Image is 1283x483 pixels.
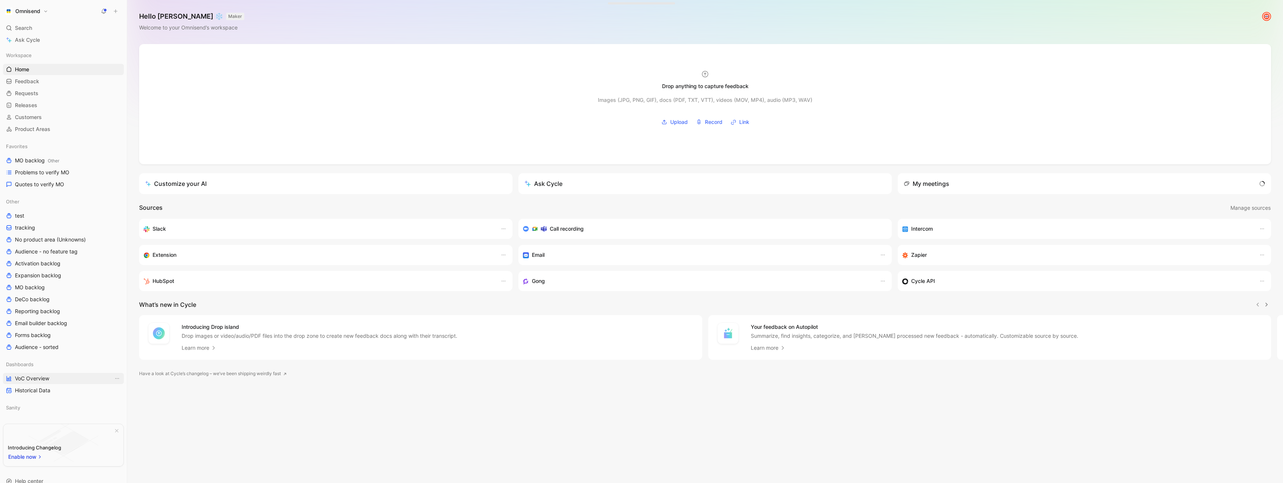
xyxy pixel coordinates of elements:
[144,250,493,259] div: Capture feedback from anywhere on the web
[911,277,935,286] h3: Cycle API
[6,198,19,205] span: Other
[153,224,166,233] h3: Slack
[8,452,37,461] span: Enable now
[3,294,124,305] a: DeCo backlog
[8,443,61,452] div: Introducing Changelog
[3,282,124,293] a: MO backlog
[532,250,545,259] h3: Email
[139,203,163,213] h2: Sources
[728,116,752,128] button: Link
[3,373,124,384] a: VoC OverviewView actions
[3,270,124,281] a: Expansion backlog
[15,169,69,176] span: Problems to verify MO
[3,22,124,34] div: Search
[3,155,124,166] a: MO backlogOther
[3,64,124,75] a: Home
[518,173,892,194] button: Ask Cycle
[904,179,949,188] div: My meetings
[3,258,124,269] a: Activation backlog
[662,82,749,91] div: Drop anything to capture feedback
[226,13,244,20] button: MAKER
[3,234,124,245] a: No product area (Unknowns)
[902,224,1252,233] div: Sync your customers, send feedback and get updates in Intercom
[3,222,124,233] a: tracking
[113,375,121,382] button: View actions
[659,116,690,128] button: Upload
[139,370,287,377] a: Have a look at Cycle’s changelog – we’ve been shipping weirdly fast
[3,318,124,329] a: Email builder backlog
[3,196,124,353] div: OthertesttrackingNo product area (Unknowns)Audience - no feature tagActivation backlogExpansion b...
[523,277,872,286] div: Capture feedback from your incoming calls
[3,385,124,396] a: Historical Data
[15,236,86,243] span: No product area (Unknowns)
[3,402,124,413] div: Sanity
[3,246,124,257] a: Audience - no feature tag
[3,141,124,152] div: Favorites
[15,387,50,394] span: Historical Data
[6,143,28,150] span: Favorites
[550,224,584,233] h3: Call recording
[15,248,78,255] span: Audience - no feature tag
[28,424,98,462] img: bg-BLZuj68n.svg
[751,332,1078,340] p: Summarize, find insights, categorize, and [PERSON_NAME] processed new feedback - automatically. C...
[670,118,688,127] span: Upload
[182,322,457,331] h4: Introducing Drop island
[15,375,49,382] span: VoC Overview
[1230,203,1271,213] button: Manage sources
[3,112,124,123] a: Customers
[15,272,61,279] span: Expansion backlog
[15,181,64,188] span: Quotes to verify MO
[182,343,217,352] a: Learn more
[524,179,562,188] div: Ask Cycle
[144,224,493,233] div: Sync your customers, send feedback and get updates in Slack
[523,250,872,259] div: Forward emails to your feedback inbox
[5,7,12,15] img: Omnisend
[3,306,124,317] a: Reporting backlog
[3,76,124,87] a: Feedback
[15,24,32,32] span: Search
[145,179,207,188] div: Customize your AI
[902,250,1252,259] div: Capture feedback from thousands of sources with Zapier (survey results, recordings, sheets, etc).
[15,113,42,121] span: Customers
[15,331,51,339] span: Forms backlog
[15,102,37,109] span: Releases
[3,34,124,46] a: Ask Cycle
[15,66,29,73] span: Home
[1230,203,1271,212] span: Manage sources
[8,452,43,462] button: Enable now
[6,404,20,411] span: Sanity
[15,284,45,291] span: MO backlog
[3,210,124,221] a: test
[15,157,59,165] span: MO backlog
[15,296,50,303] span: DeCo backlog
[3,359,124,370] div: Dashboards
[902,277,1252,286] div: Sync customers & send feedback from custom sources. Get inspired by our favorite use case
[15,308,60,315] span: Reporting backlog
[3,100,124,111] a: Releases
[139,12,244,21] h1: Hello [PERSON_NAME] ❄️
[15,343,59,351] span: Audience - sorted
[153,250,176,259] h3: Extension
[3,50,124,61] div: Workspace
[3,330,124,341] a: Forms backlog
[15,78,39,85] span: Feedback
[751,322,1078,331] h4: Your feedback on Autopilot
[182,332,457,340] p: Drop images or video/audio/PDF files into the drop zone to create new feedback docs along with th...
[15,224,35,231] span: tracking
[911,224,933,233] h3: Intercom
[15,35,40,44] span: Ask Cycle
[1263,13,1270,20] img: avatar
[3,402,124,415] div: Sanity
[911,250,927,259] h3: Zapier
[6,52,32,59] span: Workspace
[739,118,749,127] span: Link
[598,96,812,105] div: Images (JPG, PNG, GIF), docs (PDF, TXT, VTT), videos (MOV, MP4), audio (MP3, WAV)
[532,277,545,286] h3: Gong
[705,118,722,127] span: Record
[15,125,50,133] span: Product Areas
[693,116,725,128] button: Record
[3,167,124,178] a: Problems to verify MO
[3,359,124,396] div: DashboardsVoC OverviewView actionsHistorical Data
[523,224,881,233] div: Record & transcribe meetings from Zoom, Meet & Teams.
[3,6,50,16] button: OmnisendOmnisend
